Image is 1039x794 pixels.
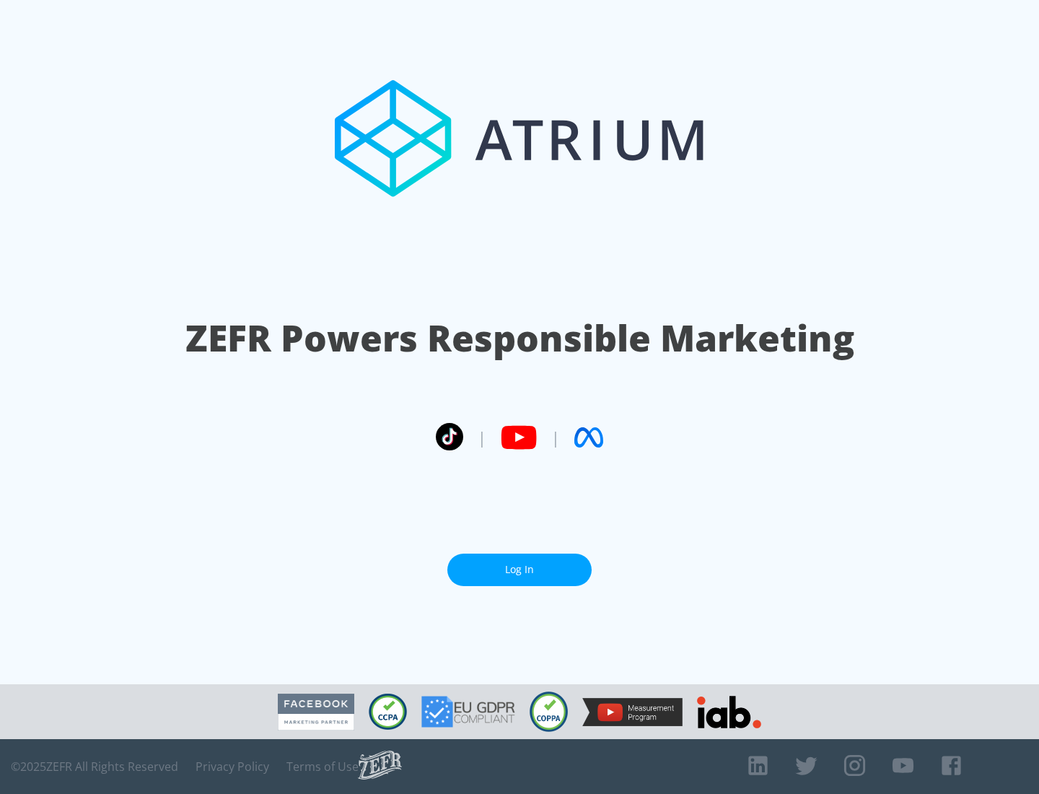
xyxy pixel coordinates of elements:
span: | [551,427,560,448]
a: Privacy Policy [196,759,269,774]
a: Log In [447,554,592,586]
img: CCPA Compliant [369,694,407,730]
a: Terms of Use [286,759,359,774]
span: | [478,427,486,448]
img: GDPR Compliant [421,696,515,728]
img: Facebook Marketing Partner [278,694,354,730]
h1: ZEFR Powers Responsible Marketing [185,313,854,363]
span: © 2025 ZEFR All Rights Reserved [11,759,178,774]
img: IAB [697,696,761,728]
img: COPPA Compliant [530,692,568,732]
img: YouTube Measurement Program [582,698,683,726]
